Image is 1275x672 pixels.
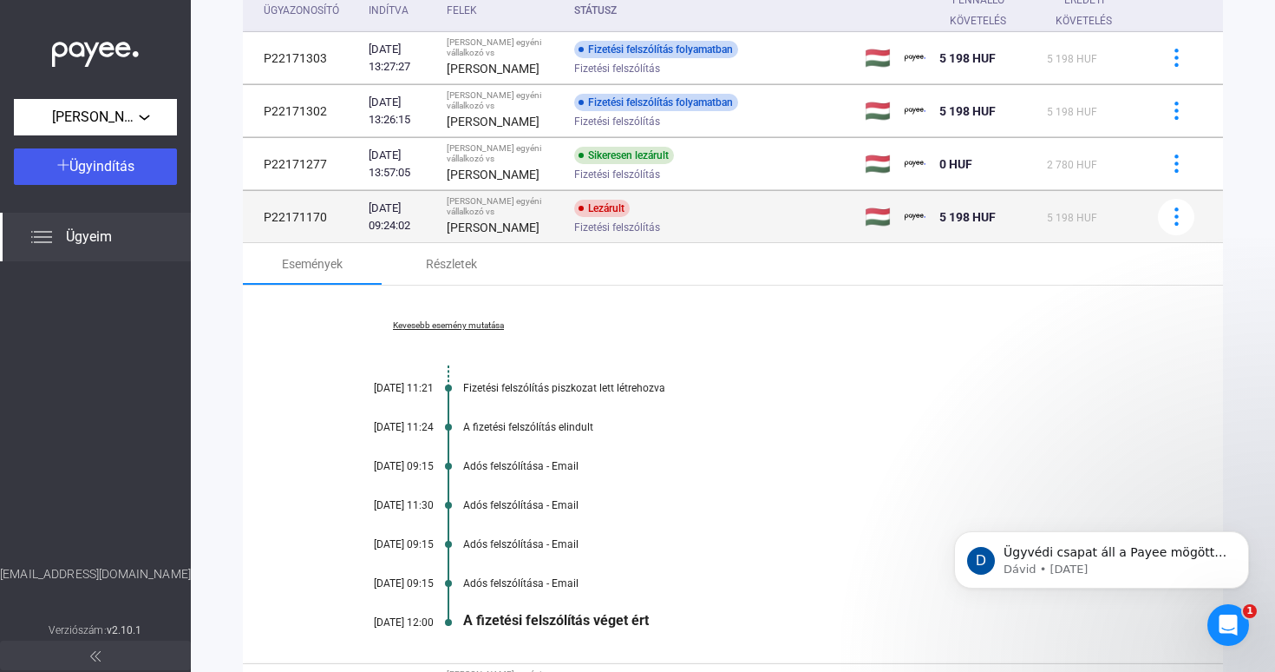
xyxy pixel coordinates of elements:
div: [DATE] 11:21 [330,382,434,394]
button: more-blue [1158,199,1194,235]
div: Ekkor leszünk újra online: [DATE] [36,267,290,285]
span: 0 HUF [939,157,972,171]
button: Ügyindítás [14,148,177,185]
div: Az adósomnak se bankszámlája, se ingatlana, se ingósága. Ekkor is van értelme a fizetési meghagyá... [36,433,291,488]
span: [PERSON_NAME] egyéni vállalkozó [52,107,139,128]
button: more-blue [1158,93,1194,129]
div: [DATE] 13:57:05 [369,147,433,181]
img: more-blue [1167,155,1186,173]
img: payee-logo [905,101,925,122]
span: 1 [1243,604,1257,618]
td: 🇭🇺 [858,191,898,243]
span: Súgó [274,547,304,559]
div: [DATE] 09:15 [330,538,434,550]
div: [DATE] 09:15 [330,577,434,590]
img: payee-logo [905,154,925,175]
td: P22171302 [243,85,362,137]
iframe: Intercom live chat [1207,604,1249,646]
span: Ügyeim [66,227,112,247]
img: list.svg [31,227,52,247]
div: Bezárás [298,28,330,59]
div: Küldjön üzenetet nekünk!Ekkor leszünk újra online: [DATE] [17,234,330,300]
img: white-payee-white-dot.svg [52,32,139,68]
span: Fizetési felszólítás [574,217,660,238]
div: A fizetési meghagyás alatt honnan tudom, hogy hol tart az ügyem vagy van-e teendőm? [36,502,291,557]
div: Fizetési felszólítás folyamatban [574,41,738,58]
img: more-blue [1167,102,1186,120]
div: Részletek [426,254,477,274]
span: Ügyindítás [69,158,134,175]
div: [DATE] 11:30 [330,499,434,511]
td: P22171303 [243,32,362,84]
button: Súgó [232,504,347,573]
img: arrow-double-left-grey.svg [90,651,101,662]
strong: [PERSON_NAME] [447,62,539,76]
span: 5 198 HUF [1047,212,1097,224]
span: 2 780 HUF [1047,159,1097,171]
div: Küldjön üzenetet nekünk! [36,248,290,267]
span: 5 198 HUF [1047,106,1097,118]
td: 🇭🇺 [858,32,898,84]
td: 🇭🇺 [858,85,898,137]
span: 5 198 HUF [939,104,996,118]
strong: [PERSON_NAME] [447,115,539,128]
div: Lezárult [574,200,630,217]
span: Fizetési felszólítás [574,164,660,185]
span: 5 198 HUF [939,210,996,224]
div: [PERSON_NAME] egyéni vállalkozó vs [447,143,560,164]
span: 5 198 HUF [939,51,996,65]
strong: [PERSON_NAME] [447,168,539,181]
div: Fizetési felszólítás piszkozat lett létrehozva [463,382,1136,394]
div: A fizetési felszólítás elindult [463,421,1136,433]
strong: [PERSON_NAME] [447,221,539,234]
span: Keresés a súgóban [36,325,165,343]
button: [PERSON_NAME] egyéni vállalkozó [14,99,177,135]
div: Adós felszólítása - Email [463,499,1136,511]
div: A fizetési felszólítás véget ért [463,612,1136,629]
div: Adós felszólítása - Email [463,538,1136,550]
div: Sikeresen lezárult [574,147,674,164]
div: Események [282,254,343,274]
div: Adós felszólítása - Email [463,460,1136,472]
div: [DATE] 11:24 [330,421,434,433]
img: more-blue [1167,49,1186,67]
a: Kevesebb esemény mutatása [330,320,567,331]
span: Fizetési felszólítás [574,58,660,79]
img: more-blue [1167,208,1186,226]
div: A fizetési meghagyás alatt honnan tudom, hogy hol tart az ügyem vagy van-e teendőm? [25,495,322,563]
div: Fizetési felszólítás folyamatban [574,94,738,111]
img: Profile image for Gréta [252,28,286,63]
strong: v2.10.1 [107,624,142,636]
iframe: Intercom notifications üzenet [928,495,1275,625]
div: [PERSON_NAME] egyéni vállalkozó vs [447,37,560,58]
div: [DATE] 13:26:15 [369,94,433,128]
div: Nem tudom az adós lakcímét, anyja nevét, vagy születési adatait, mi a teendő? [25,358,322,426]
td: P22171277 [243,138,362,190]
img: logo [35,33,102,61]
img: plus-white.svg [57,159,69,171]
div: [PERSON_NAME] egyéni vállalkozó vs [447,90,560,111]
div: [PERSON_NAME] egyéni vállalkozó vs [447,196,560,217]
button: more-blue [1158,40,1194,76]
td: P22171170 [243,191,362,243]
img: payee-logo [905,48,925,69]
div: [DATE] 09:24:02 [369,200,433,234]
button: more-blue [1158,146,1194,182]
div: [DATE] 13:27:27 [369,41,433,76]
div: Adós felszólítása - Email [463,577,1136,590]
div: [DATE] 09:15 [330,460,434,472]
p: [PERSON_NAME] segíthetünk? [35,153,312,212]
span: Üzenetek [145,547,202,559]
span: Főoldal [33,547,82,559]
span: Fizetési felszólítás [574,111,660,132]
div: [DATE] 12:00 [330,616,434,629]
button: Keresés a súgóban [25,316,322,351]
p: Üdv a Payeenél 👋 [35,123,312,153]
div: Az adósomnak se bankszámlája, se ingatlana, se ingósága. Ekkor is van értelme a fizetési meghagyá... [25,426,322,495]
div: Nem tudom az adós lakcímét, anyja nevét, vagy születési adatait, mi a teendő? [36,365,291,419]
span: 5 198 HUF [1047,53,1097,65]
